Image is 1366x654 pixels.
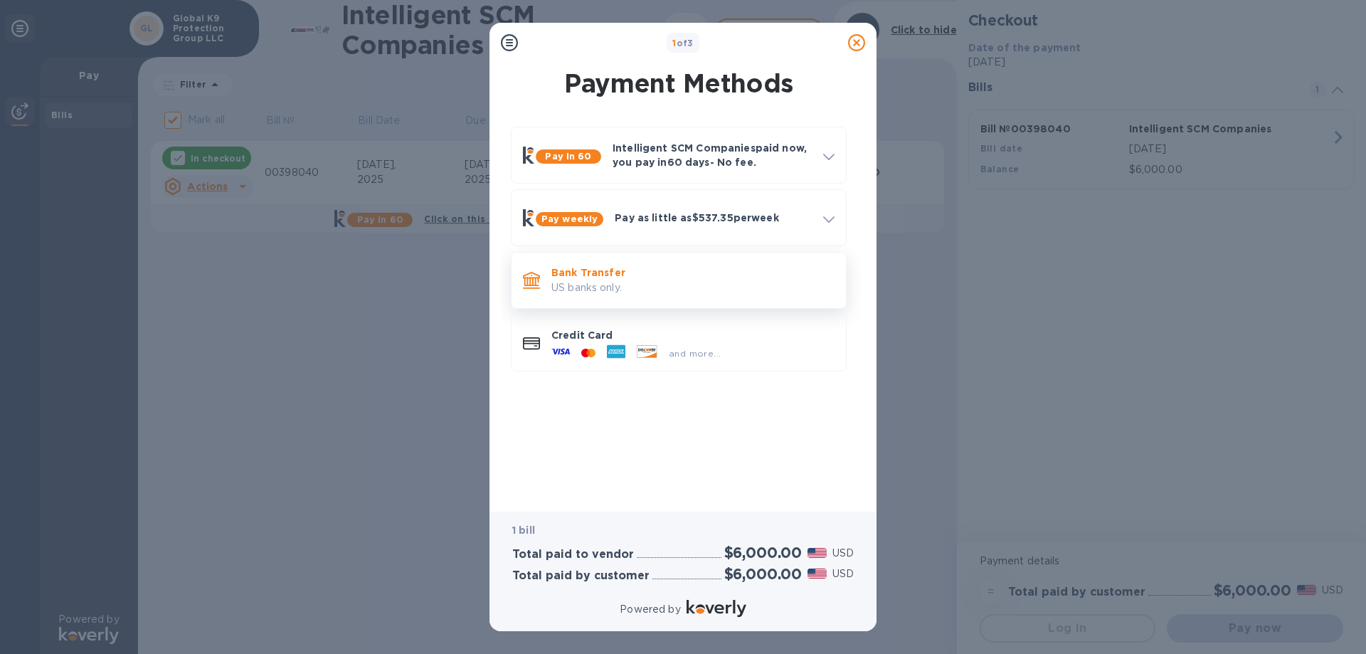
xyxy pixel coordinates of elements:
p: Pay as little as $537.35 per week [615,211,812,225]
b: 1 bill [512,524,535,536]
h1: Payment Methods [508,68,849,98]
p: US banks only. [551,280,835,295]
img: Logo [687,600,746,617]
h3: Total paid to vendor [512,548,634,561]
img: USD [808,569,827,579]
p: Intelligent SCM Companies paid now, you pay in 60 days - No fee. [613,141,812,169]
h3: Total paid by customer [512,569,650,583]
b: Pay weekly [541,213,598,224]
span: 1 [672,38,676,48]
h2: $6,000.00 [724,544,802,561]
b: Pay in 60 [545,151,591,162]
span: and more... [669,348,721,359]
p: Credit Card [551,328,835,342]
b: of 3 [672,38,694,48]
p: Bank Transfer [551,265,835,280]
p: USD [832,566,854,581]
h2: $6,000.00 [724,565,802,583]
img: USD [808,548,827,558]
p: USD [832,546,854,561]
p: Powered by [620,602,680,617]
